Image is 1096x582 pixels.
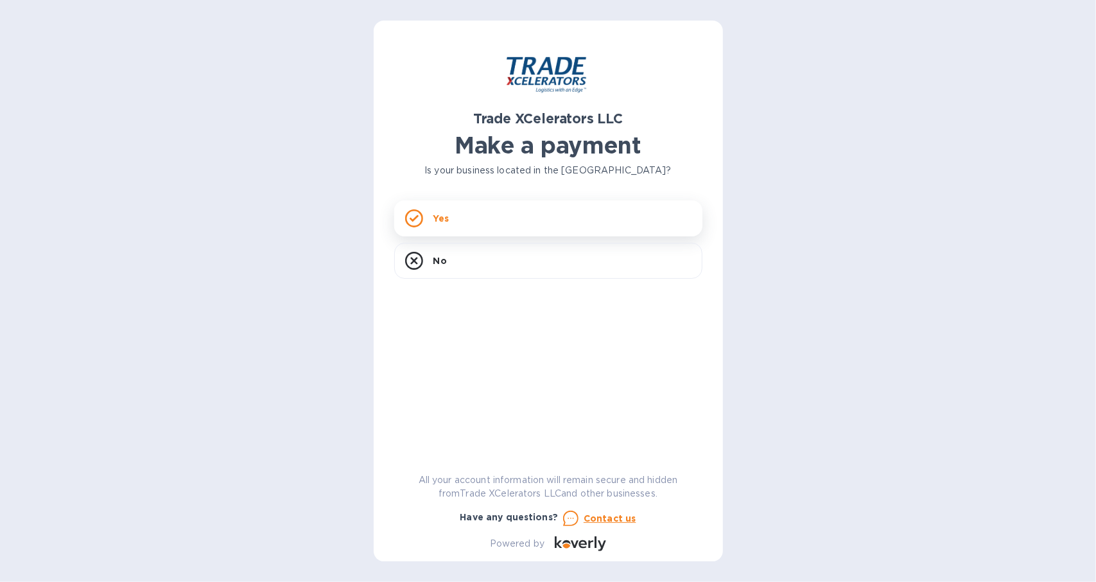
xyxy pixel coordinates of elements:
[433,254,447,267] p: No
[433,212,449,225] p: Yes
[473,110,623,127] b: Trade XCelerators LLC
[394,473,702,500] p: All your account information will remain secure and hidden from Trade XCelerators LLC and other b...
[394,132,702,159] h1: Make a payment
[460,512,559,522] b: Have any questions?
[584,513,636,524] u: Contact us
[490,537,544,551] p: Powered by
[394,164,702,177] p: Is your business located in the [GEOGRAPHIC_DATA]?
